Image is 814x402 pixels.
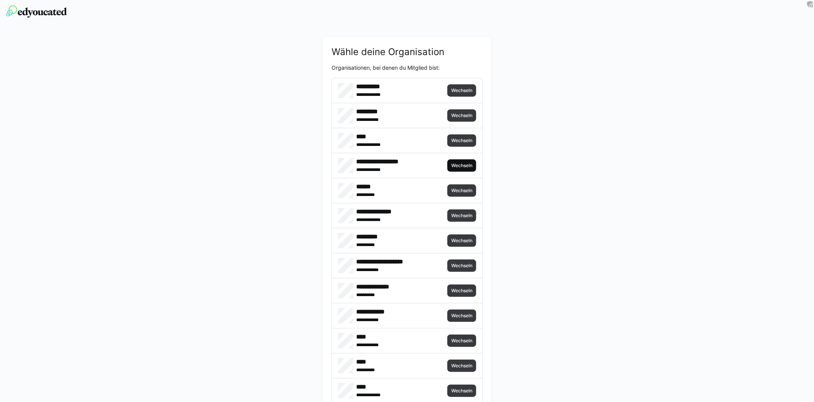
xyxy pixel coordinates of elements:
button: Wechseln [447,134,476,147]
button: Wechseln [447,84,476,97]
button: Wechseln [447,260,476,272]
p: Organisationen, bei denen du Mitglied bist: [332,64,483,72]
span: Wechseln [450,388,473,394]
span: Wechseln [450,112,473,119]
img: edyoucated [6,5,67,18]
span: Wechseln [450,238,473,244]
h2: Wähle deine Organisation [332,46,483,58]
span: Wechseln [450,338,473,344]
button: Wechseln [447,310,476,322]
span: Wechseln [450,87,473,94]
button: Wechseln [447,285,476,297]
span: Wechseln [450,188,473,194]
button: Wechseln [447,335,476,347]
span: Wechseln [450,363,473,369]
span: Wechseln [450,313,473,319]
button: Wechseln [447,234,476,247]
span: Wechseln [450,263,473,269]
button: Wechseln [447,109,476,122]
button: Wechseln [447,184,476,197]
span: Wechseln [450,137,473,144]
button: Wechseln [447,209,476,222]
button: Wechseln [447,159,476,172]
span: Wechseln [450,162,473,169]
span: Wechseln [450,288,473,294]
button: Wechseln [447,385,476,397]
button: Wechseln [447,360,476,372]
span: Wechseln [450,213,473,219]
